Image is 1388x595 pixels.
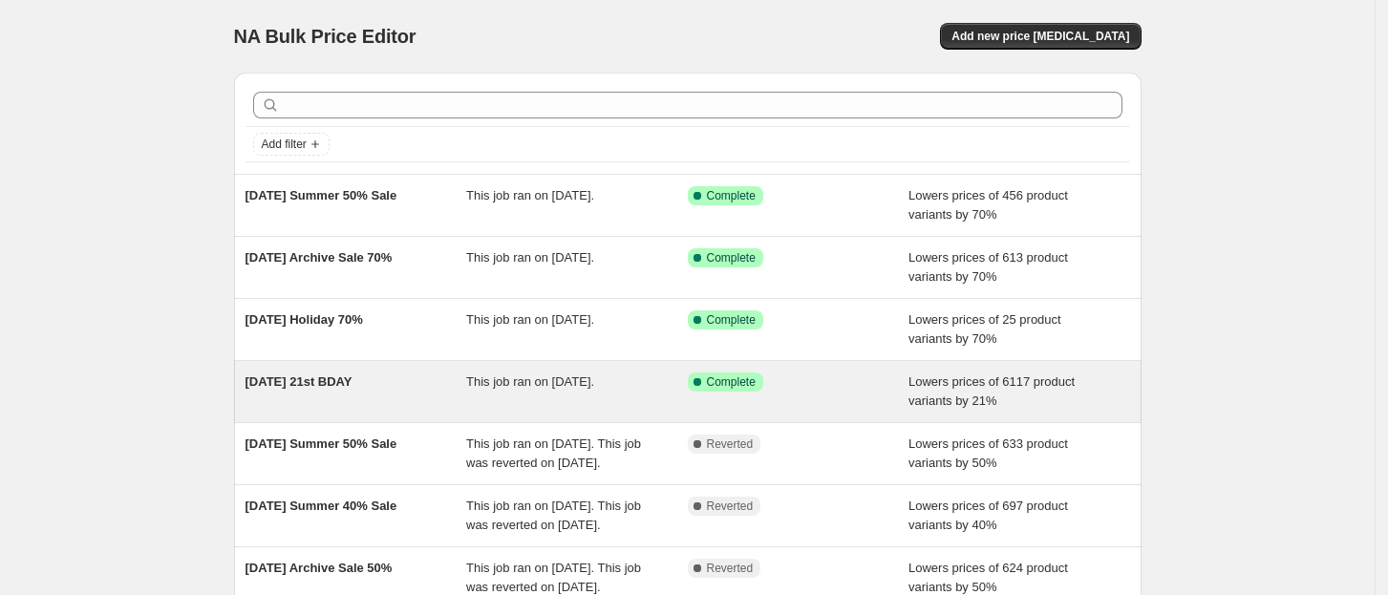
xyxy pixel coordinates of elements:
[246,188,397,202] span: [DATE] Summer 50% Sale
[466,188,594,202] span: This job ran on [DATE].
[707,374,756,390] span: Complete
[707,436,754,452] span: Reverted
[940,23,1141,50] button: Add new price [MEDICAL_DATA]
[253,133,330,156] button: Add filter
[951,29,1129,44] span: Add new price [MEDICAL_DATA]
[466,250,594,265] span: This job ran on [DATE].
[246,374,352,389] span: [DATE] 21st BDAY
[246,436,397,451] span: [DATE] Summer 50% Sale
[707,312,756,328] span: Complete
[707,499,754,514] span: Reverted
[908,436,1068,470] span: Lowers prices of 633 product variants by 50%
[246,561,393,575] span: [DATE] Archive Sale 50%
[246,499,397,513] span: [DATE] Summer 40% Sale
[466,436,641,470] span: This job ran on [DATE]. This job was reverted on [DATE].
[908,561,1068,594] span: Lowers prices of 624 product variants by 50%
[707,561,754,576] span: Reverted
[466,499,641,532] span: This job ran on [DATE]. This job was reverted on [DATE].
[908,312,1061,346] span: Lowers prices of 25 product variants by 70%
[908,250,1068,284] span: Lowers prices of 613 product variants by 70%
[246,250,393,265] span: [DATE] Archive Sale 70%
[908,374,1075,408] span: Lowers prices of 6117 product variants by 21%
[707,250,756,266] span: Complete
[908,188,1068,222] span: Lowers prices of 456 product variants by 70%
[707,188,756,203] span: Complete
[246,312,363,327] span: [DATE] Holiday 70%
[908,499,1068,532] span: Lowers prices of 697 product variants by 40%
[466,374,594,389] span: This job ran on [DATE].
[234,26,416,47] span: NA Bulk Price Editor
[466,312,594,327] span: This job ran on [DATE].
[262,137,307,152] span: Add filter
[466,561,641,594] span: This job ran on [DATE]. This job was reverted on [DATE].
